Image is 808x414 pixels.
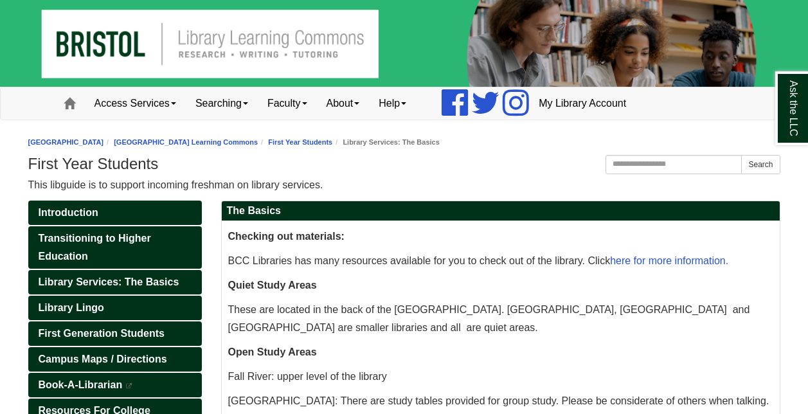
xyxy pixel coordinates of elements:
[39,328,165,339] span: First Generation Students
[268,138,332,146] a: First Year Students
[39,207,98,218] span: Introduction
[28,136,780,148] nav: breadcrumb
[28,201,202,225] a: Introduction
[28,373,202,397] a: Book-A-Librarian
[222,201,780,221] h2: The Basics
[39,354,167,364] span: Campus Maps / Directions
[186,87,258,120] a: Searching
[332,136,440,148] li: Library Services: The Basics
[228,392,773,410] p: [GEOGRAPHIC_DATA]: There are study tables provided for group study. Please be considerate of othe...
[369,87,416,120] a: Help
[125,383,133,389] i: This link opens in a new window
[28,226,202,269] a: Transitioning to Higher Education
[28,179,323,190] span: This libguide is to support incoming freshman on library services.
[39,233,151,262] span: Transitioning to Higher Education
[228,301,773,337] p: These are located in the back of the [GEOGRAPHIC_DATA]. [GEOGRAPHIC_DATA], [GEOGRAPHIC_DATA] and ...
[529,87,636,120] a: My Library Account
[228,368,773,386] p: Fall River: upper level of the library
[741,155,780,174] button: Search
[114,138,258,146] a: [GEOGRAPHIC_DATA] Learning Commons
[228,346,317,357] strong: Open Study Areas
[39,379,123,390] span: Book-A-Librarian
[228,280,317,291] strong: Quiet Study Areas
[39,276,179,287] span: Library Services: The Basics
[317,87,370,120] a: About
[39,302,104,313] span: Library Lingo
[28,270,202,294] a: Library Services: The Basics
[28,321,202,346] a: First Generation Students
[28,155,780,173] h1: First Year Students
[228,252,773,270] p: BCC Libraries has many resources available for you to check out of the library. Click
[28,138,104,146] a: [GEOGRAPHIC_DATA]
[28,296,202,320] a: Library Lingo
[610,255,728,266] a: here for more information.
[85,87,186,120] a: Access Services
[228,231,345,242] strong: Checking out materials:
[28,347,202,372] a: Campus Maps / Directions
[258,87,317,120] a: Faculty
